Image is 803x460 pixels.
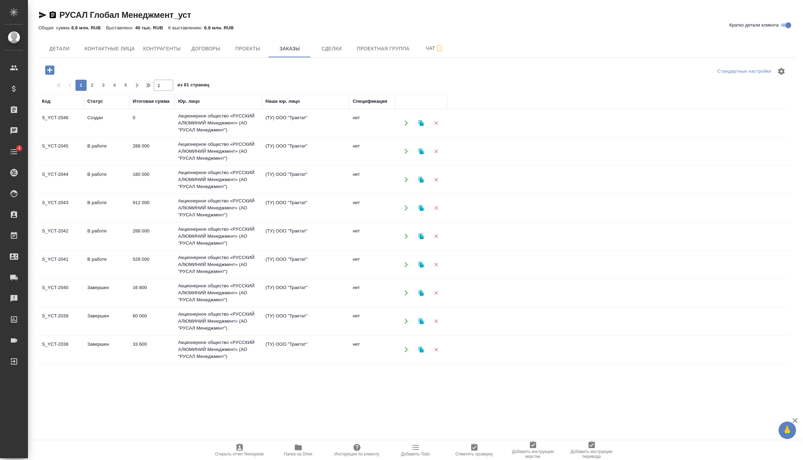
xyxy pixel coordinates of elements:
[40,63,59,77] button: Добавить проект
[315,44,348,53] span: Сделки
[38,224,84,249] td: S_YCT-2042
[349,111,395,135] td: нет
[129,139,175,164] td: 288 000
[38,281,84,305] td: S_YCT-2040
[429,173,443,187] button: Удалить
[262,309,349,333] td: (ТУ) ООО "Трактат"
[38,139,84,164] td: S_YCT-2045
[84,337,129,362] td: Завершен
[84,309,129,333] td: Завершен
[109,80,120,91] button: 4
[399,258,413,272] button: Открыть
[414,258,428,272] button: Клонировать
[177,81,209,91] span: из 81 страниц
[262,196,349,220] td: (ТУ) ООО "Трактат"
[38,196,84,220] td: S_YCT-2043
[2,143,26,160] a: 4
[120,82,131,89] span: 5
[357,44,409,53] span: Проектная группа
[429,116,443,130] button: Удалить
[175,194,262,222] td: Акционерное общество «РУССКИЙ АЛЮМИНИЙ Менеджмент» (АО "РУСАЛ Менеджмент")
[129,309,175,333] td: 60 000
[38,309,84,333] td: S_YCT-2039
[133,98,169,105] div: Итоговая сумма
[175,251,262,279] td: Акционерное общество «РУССКИЙ АЛЮМИНИЙ Менеджмент» (АО "РУСАЛ Менеджмент")
[429,144,443,159] button: Удалить
[429,286,443,300] button: Удалить
[781,423,793,438] span: 🙏
[106,25,135,30] p: Выставлено:
[38,11,47,19] button: Скопировать ссылку для ЯМессенджера
[129,337,175,362] td: 33 600
[262,167,349,192] td: (ТУ) ООО "Трактат"
[175,137,262,165] td: Акционерное общество «РУССКИЙ АЛЮМИНИЙ Менеджмент» (АО "РУСАЛ Менеджмент")
[43,44,76,53] span: Детали
[38,111,84,135] td: S_YCT-2046
[414,314,428,329] button: Клонировать
[399,286,413,300] button: Открыть
[399,314,413,329] button: Открыть
[168,25,204,30] p: К выставлению:
[129,167,175,192] td: 180 000
[399,201,413,215] button: Открыть
[349,366,395,390] td: нет
[204,25,239,30] p: 6.8 млн. RUB
[414,343,428,357] button: Клонировать
[399,144,413,159] button: Открыть
[87,80,98,91] button: 2
[38,337,84,362] td: S_YCT-2038
[414,286,428,300] button: Клонировать
[414,229,428,244] button: Клонировать
[429,258,443,272] button: Удалить
[773,63,790,80] span: Настроить таблицу
[729,22,779,29] span: Кратко детали клиента
[175,109,262,137] td: Акционерное общество «РУССКИЙ АЛЮМИНИЙ Менеджмент» (АО "РУСАЛ Менеджмент")
[429,343,443,357] button: Удалить
[349,167,395,192] td: нет
[14,145,24,152] span: 4
[84,139,129,164] td: В работе
[87,82,98,89] span: 2
[716,66,773,77] div: split button
[349,252,395,277] td: нет
[135,25,168,30] p: 46 тыс. RUB
[175,307,262,335] td: Акционерное общество «РУССКИЙ АЛЮМИНИЙ Менеджмент» (АО "РУСАЛ Менеджмент")
[265,98,300,105] div: Наше юр. лицо
[85,44,135,53] span: Контактные лица
[175,336,262,364] td: Акционерное общество «РУССКИЙ АЛЮМИНИЙ Менеджмент» (АО "РУСАЛ Менеджмент")
[98,80,109,91] button: 3
[429,314,443,329] button: Удалить
[262,111,349,135] td: (ТУ) ООО "Трактат"
[178,98,200,105] div: Юр. лицо
[175,279,262,307] td: Акционерное общество «РУССКИЙ АЛЮМИНИЙ Менеджмент» (АО "РУСАЛ Менеджмент")
[273,44,306,53] span: Заказы
[429,201,443,215] button: Удалить
[399,173,413,187] button: Открыть
[84,111,129,135] td: Создан
[349,281,395,305] td: нет
[84,224,129,249] td: В работе
[84,196,129,220] td: В работе
[418,44,451,53] span: Чат
[189,44,222,53] span: Договоры
[175,364,262,392] td: Акционерное общество «РУССКИЙ АЛЮМИНИЙ Менеджмент» (АО "РУСАЛ Менеджмент")
[84,366,129,390] td: Завершен
[399,229,413,244] button: Открыть
[175,166,262,194] td: Акционерное общество «РУССКИЙ АЛЮМИНИЙ Менеджмент» (АО "РУСАЛ Менеджмент")
[143,44,181,53] span: Контрагенты
[84,252,129,277] td: В работе
[120,80,131,91] button: 5
[779,422,796,439] button: 🙏
[71,25,106,30] p: 6.8 млн. RUB
[414,116,428,130] button: Клонировать
[84,167,129,192] td: В работе
[59,10,191,20] a: РУСАЛ Глобал Менеджмент_уст
[429,229,443,244] button: Удалить
[262,224,349,249] td: (ТУ) ООО "Трактат"
[175,222,262,250] td: Акционерное общество «РУССКИЙ АЛЮМИНИЙ Менеджмент» (АО "РУСАЛ Менеджмент")
[231,44,264,53] span: Проекты
[129,196,175,220] td: 912 000
[262,337,349,362] td: (ТУ) ООО "Трактат"
[353,98,387,105] div: Спецификация
[399,343,413,357] button: Открыть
